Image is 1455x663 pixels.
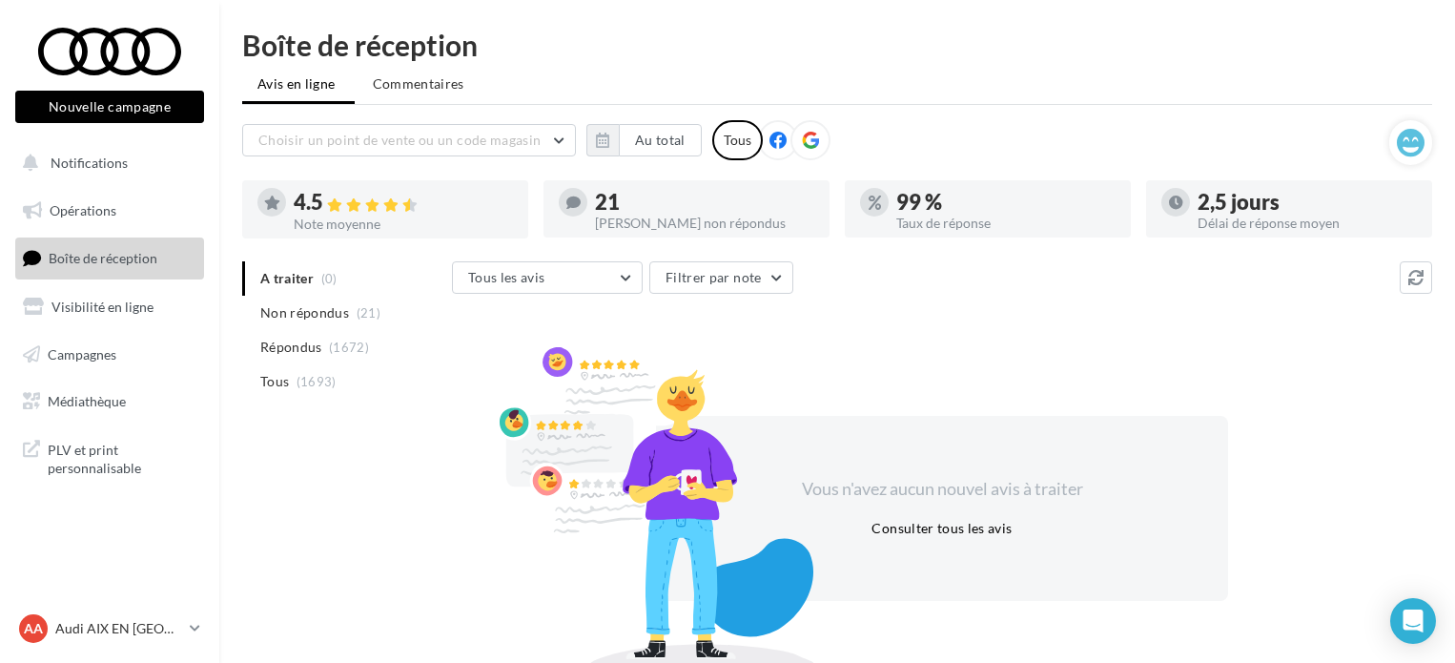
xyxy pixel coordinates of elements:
button: Choisir un point de vente ou un code magasin [242,124,576,156]
button: Tous les avis [452,261,643,294]
a: Médiathèque [11,382,208,422]
p: Audi AIX EN [GEOGRAPHIC_DATA] [55,619,182,638]
div: 99 % [896,192,1116,213]
div: 4.5 [294,192,513,214]
span: (21) [357,305,380,321]
div: Taux de réponse [896,217,1116,230]
div: Tous [712,120,763,160]
span: Répondus [260,338,322,357]
button: Notifications [11,143,200,183]
button: Consulter tous les avis [864,517,1019,540]
button: Nouvelle campagne [15,91,204,123]
button: Au total [619,124,702,156]
button: Au total [586,124,702,156]
span: Tous les avis [468,269,545,285]
span: Médiathèque [48,393,126,409]
a: PLV et print personnalisable [11,429,208,486]
a: Campagnes [11,335,208,375]
div: Boîte de réception [242,31,1432,59]
span: Choisir un point de vente ou un code magasin [258,132,541,148]
span: Campagnes [48,345,116,362]
a: AA Audi AIX EN [GEOGRAPHIC_DATA] [15,611,204,647]
span: PLV et print personnalisable [48,437,196,478]
div: Open Intercom Messenger [1390,598,1436,644]
a: Boîte de réception [11,238,208,279]
div: Vous n'avez aucun nouvel avis à traiter [778,477,1106,502]
span: Notifications [51,155,128,171]
div: 2,5 jours [1198,192,1417,213]
span: Tous [260,372,289,391]
a: Visibilité en ligne [11,287,208,327]
span: Non répondus [260,303,349,322]
button: Filtrer par note [649,261,793,294]
div: 21 [595,192,814,213]
div: [PERSON_NAME] non répondus [595,217,814,230]
span: Opérations [50,202,116,218]
span: (1693) [297,374,337,389]
span: Boîte de réception [49,250,157,266]
span: (1672) [329,340,369,355]
a: Opérations [11,191,208,231]
span: Commentaires [373,74,464,93]
div: Note moyenne [294,218,513,231]
span: AA [24,619,43,638]
div: Délai de réponse moyen [1198,217,1417,230]
span: Visibilité en ligne [51,299,154,315]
